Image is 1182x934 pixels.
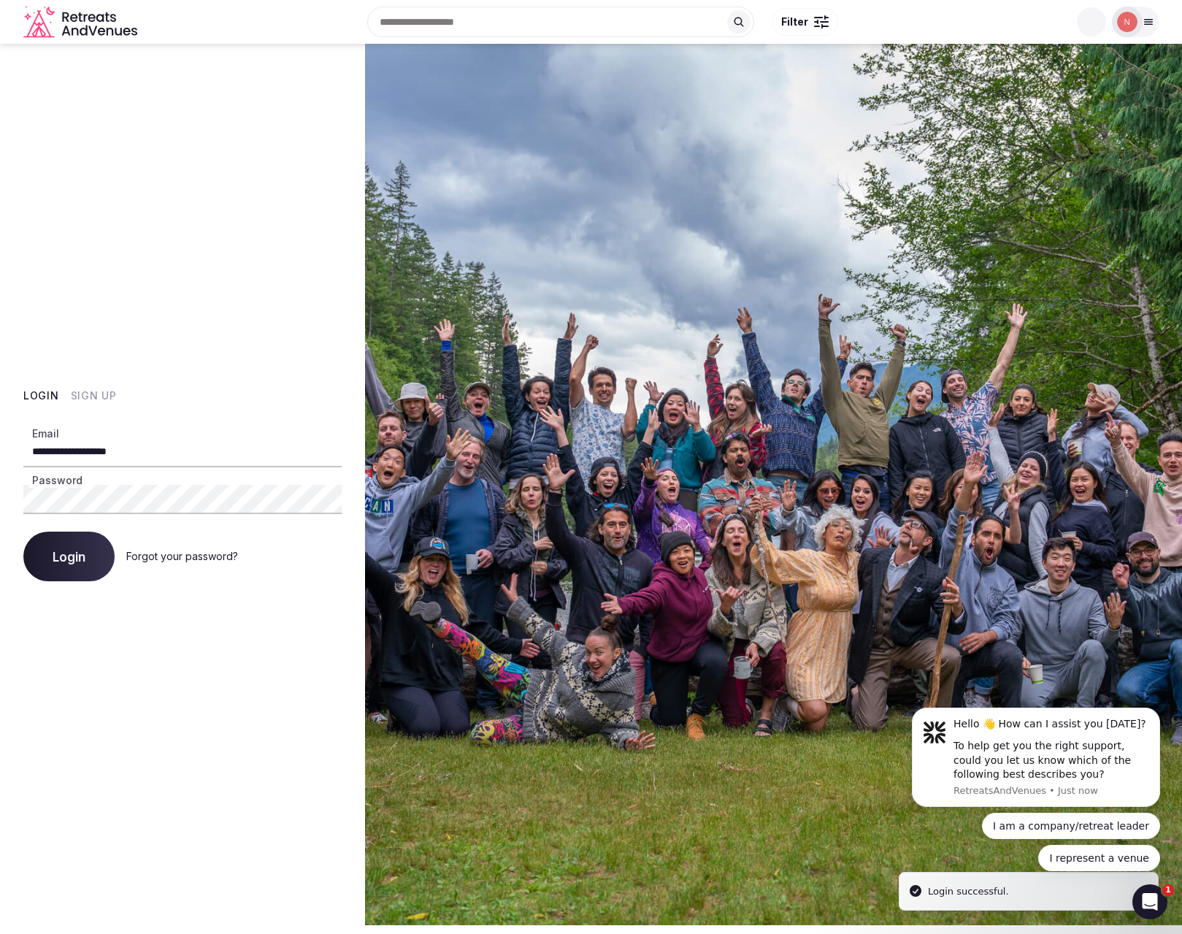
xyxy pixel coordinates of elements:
iframe: Intercom live chat [1132,884,1167,919]
a: Visit the homepage [23,6,140,39]
img: My Account Background [365,44,1182,925]
span: Login [53,549,85,564]
span: 1 [1162,884,1174,896]
svg: Retreats and Venues company logo [23,6,140,39]
img: noemi [1117,12,1137,32]
iframe: Intercom notifications message [890,689,1182,927]
a: Forgot your password? [126,550,238,562]
button: Login [23,388,59,403]
button: Login [23,532,115,581]
span: Filter [781,15,808,29]
button: Filter [772,8,838,36]
button: Sign Up [71,388,117,403]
